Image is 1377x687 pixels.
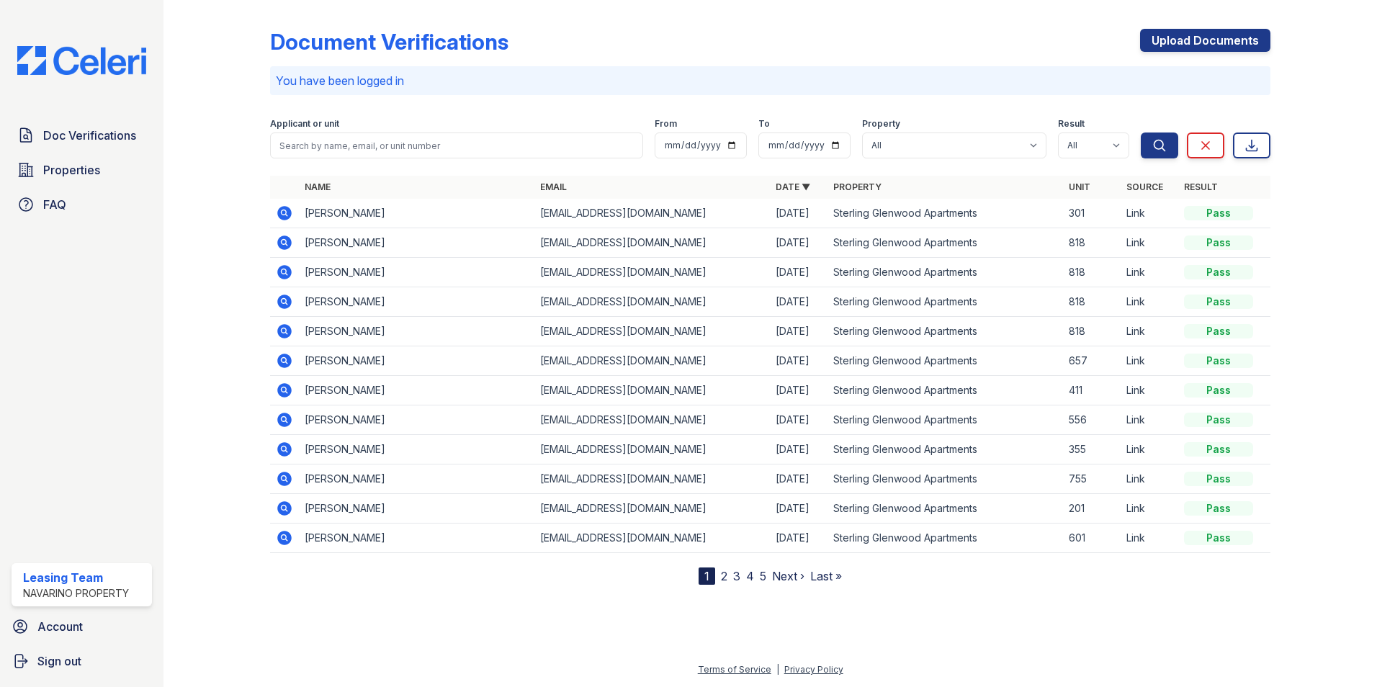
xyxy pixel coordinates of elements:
[827,376,1063,405] td: Sterling Glenwood Apartments
[770,376,827,405] td: [DATE]
[827,494,1063,524] td: Sterling Glenwood Apartments
[1121,524,1178,553] td: Link
[1121,494,1178,524] td: Link
[770,435,827,464] td: [DATE]
[1121,376,1178,405] td: Link
[1063,405,1121,435] td: 556
[655,118,677,130] label: From
[784,664,843,675] a: Privacy Policy
[1184,501,1253,516] div: Pass
[699,567,715,585] div: 1
[534,258,770,287] td: [EMAIL_ADDRESS][DOMAIN_NAME]
[534,228,770,258] td: [EMAIL_ADDRESS][DOMAIN_NAME]
[270,118,339,130] label: Applicant or unit
[299,435,534,464] td: [PERSON_NAME]
[770,317,827,346] td: [DATE]
[862,118,900,130] label: Property
[1121,228,1178,258] td: Link
[827,435,1063,464] td: Sterling Glenwood Apartments
[6,647,158,675] a: Sign out
[1184,531,1253,545] div: Pass
[299,464,534,494] td: [PERSON_NAME]
[299,494,534,524] td: [PERSON_NAME]
[1063,199,1121,228] td: 301
[534,464,770,494] td: [EMAIL_ADDRESS][DOMAIN_NAME]
[12,190,152,219] a: FAQ
[1184,354,1253,368] div: Pass
[37,652,81,670] span: Sign out
[299,228,534,258] td: [PERSON_NAME]
[1063,376,1121,405] td: 411
[1121,435,1178,464] td: Link
[270,133,643,158] input: Search by name, email, or unit number
[770,228,827,258] td: [DATE]
[534,376,770,405] td: [EMAIL_ADDRESS][DOMAIN_NAME]
[827,228,1063,258] td: Sterling Glenwood Apartments
[37,618,83,635] span: Account
[6,612,158,641] a: Account
[733,569,740,583] a: 3
[1063,228,1121,258] td: 818
[827,405,1063,435] td: Sterling Glenwood Apartments
[534,287,770,317] td: [EMAIL_ADDRESS][DOMAIN_NAME]
[299,524,534,553] td: [PERSON_NAME]
[299,199,534,228] td: [PERSON_NAME]
[698,664,771,675] a: Terms of Service
[1184,235,1253,250] div: Pass
[810,569,842,583] a: Last »
[770,464,827,494] td: [DATE]
[6,46,158,75] img: CE_Logo_Blue-a8612792a0a2168367f1c8372b55b34899dd931a85d93a1a3d3e32e68fde9ad4.png
[534,435,770,464] td: [EMAIL_ADDRESS][DOMAIN_NAME]
[1121,199,1178,228] td: Link
[1126,181,1163,192] a: Source
[1121,317,1178,346] td: Link
[770,524,827,553] td: [DATE]
[534,199,770,228] td: [EMAIL_ADDRESS][DOMAIN_NAME]
[1121,258,1178,287] td: Link
[299,317,534,346] td: [PERSON_NAME]
[770,346,827,376] td: [DATE]
[299,405,534,435] td: [PERSON_NAME]
[758,118,770,130] label: To
[1140,29,1270,52] a: Upload Documents
[43,196,66,213] span: FAQ
[270,29,508,55] div: Document Verifications
[1063,494,1121,524] td: 201
[1184,413,1253,427] div: Pass
[1184,265,1253,279] div: Pass
[1184,442,1253,457] div: Pass
[1184,206,1253,220] div: Pass
[534,346,770,376] td: [EMAIL_ADDRESS][DOMAIN_NAME]
[770,405,827,435] td: [DATE]
[534,494,770,524] td: [EMAIL_ADDRESS][DOMAIN_NAME]
[12,121,152,150] a: Doc Verifications
[770,199,827,228] td: [DATE]
[534,317,770,346] td: [EMAIL_ADDRESS][DOMAIN_NAME]
[827,258,1063,287] td: Sterling Glenwood Apartments
[540,181,567,192] a: Email
[23,569,129,586] div: Leasing Team
[1063,258,1121,287] td: 818
[1058,118,1085,130] label: Result
[12,156,152,184] a: Properties
[827,199,1063,228] td: Sterling Glenwood Apartments
[770,287,827,317] td: [DATE]
[1063,464,1121,494] td: 755
[23,586,129,601] div: Navarino Property
[299,258,534,287] td: [PERSON_NAME]
[1063,287,1121,317] td: 818
[534,405,770,435] td: [EMAIL_ADDRESS][DOMAIN_NAME]
[772,569,804,583] a: Next ›
[776,181,810,192] a: Date ▼
[827,346,1063,376] td: Sterling Glenwood Apartments
[827,287,1063,317] td: Sterling Glenwood Apartments
[534,524,770,553] td: [EMAIL_ADDRESS][DOMAIN_NAME]
[1063,317,1121,346] td: 818
[1063,435,1121,464] td: 355
[770,258,827,287] td: [DATE]
[1121,287,1178,317] td: Link
[1184,383,1253,398] div: Pass
[1063,346,1121,376] td: 657
[299,346,534,376] td: [PERSON_NAME]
